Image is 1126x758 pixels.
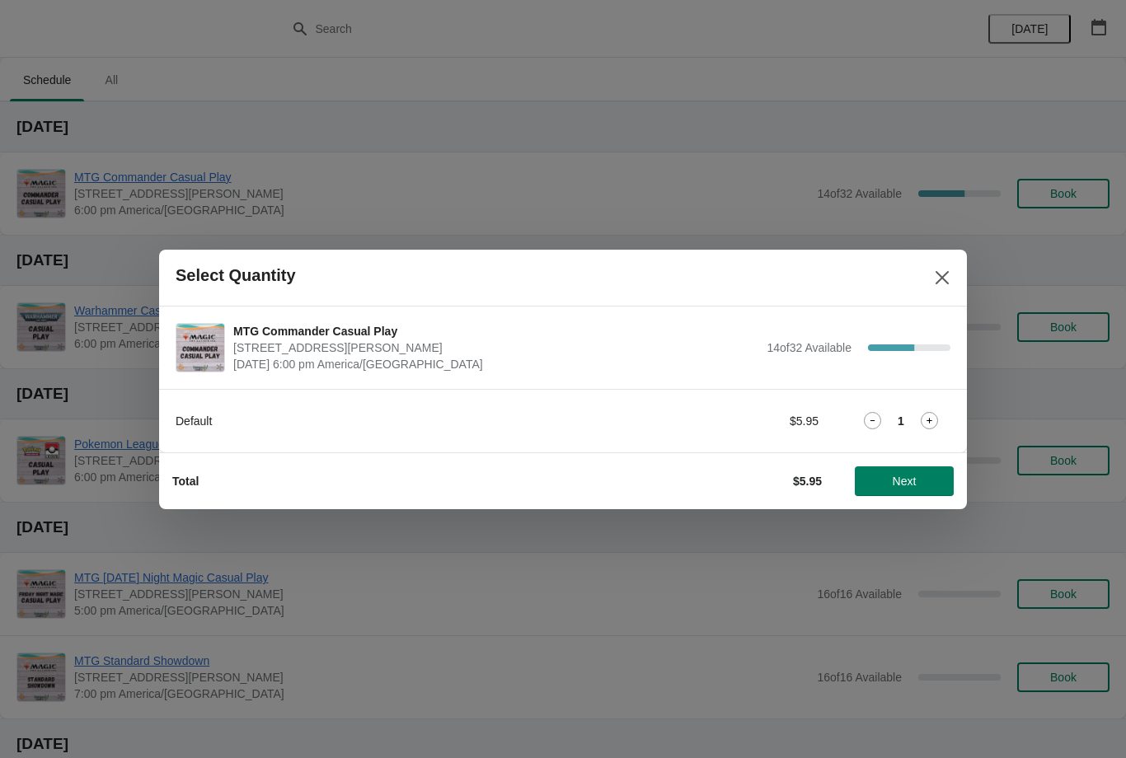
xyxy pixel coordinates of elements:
strong: Total [172,475,199,488]
button: Close [927,263,957,292]
img: MTG Commander Casual Play | 2040 Louetta Rd Ste I Spring, TX 77388 | September 30 | 6:00 pm Ameri... [176,324,224,372]
span: MTG Commander Casual Play [233,323,758,339]
span: 14 of 32 Available [767,341,852,354]
strong: 1 [898,413,904,429]
span: Next [893,475,917,488]
h2: Select Quantity [176,266,296,285]
div: Default [176,413,633,429]
strong: $5.95 [793,475,822,488]
span: [STREET_ADDRESS][PERSON_NAME] [233,339,758,356]
span: [DATE] 6:00 pm America/[GEOGRAPHIC_DATA] [233,356,758,372]
div: $5.95 [666,413,819,429]
button: Next [855,466,954,496]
